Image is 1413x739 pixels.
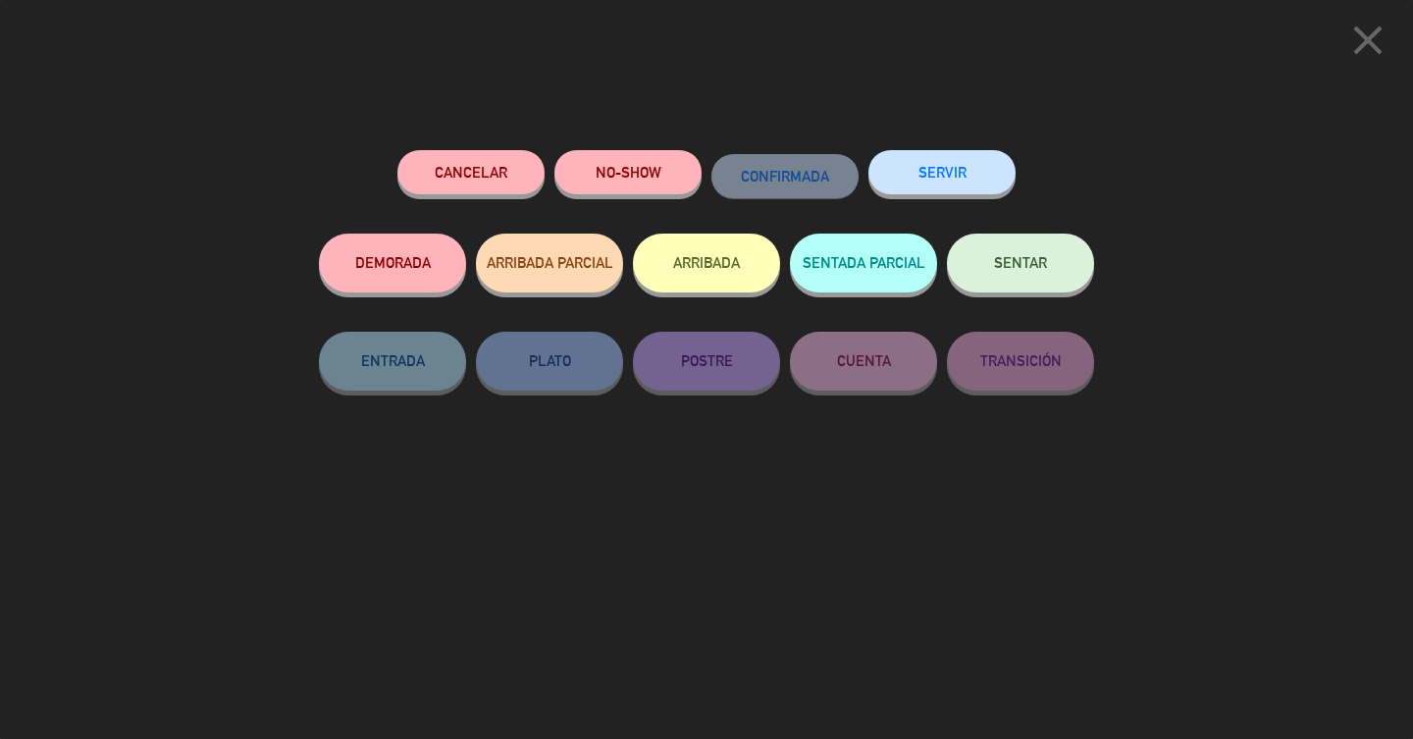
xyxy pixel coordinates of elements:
i: close [1343,16,1392,65]
button: DEMORADA [319,234,466,292]
button: ENTRADA [319,332,466,391]
button: PLATO [476,332,623,391]
button: CUENTA [790,332,937,391]
button: ARRIBADA PARCIAL [476,234,623,292]
button: SENTADA PARCIAL [790,234,937,292]
button: SENTAR [947,234,1094,292]
button: TRANSICIÓN [947,332,1094,391]
button: SERVIR [868,150,1016,194]
button: POSTRE [633,332,780,391]
button: close [1337,15,1398,73]
button: Cancelar [397,150,545,194]
button: ARRIBADA [633,234,780,292]
span: ARRIBADA PARCIAL [487,254,613,271]
button: NO-SHOW [554,150,702,194]
span: SENTAR [994,254,1047,271]
button: CONFIRMADA [711,154,859,198]
span: CONFIRMADA [741,168,829,185]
